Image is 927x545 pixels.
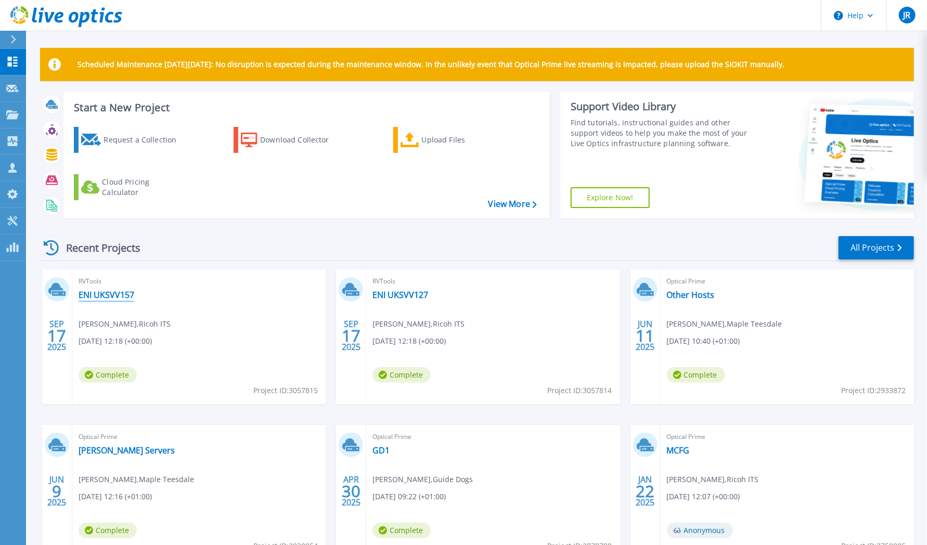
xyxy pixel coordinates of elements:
[372,276,613,287] span: RVTools
[839,236,914,259] a: All Projects
[52,487,61,496] span: 9
[260,129,343,150] div: Download Collector
[488,199,537,209] a: View More
[74,127,190,153] a: Request a Collection
[74,174,190,200] a: Cloud Pricing Calculator
[903,11,910,19] span: JR
[47,331,66,340] span: 17
[79,335,152,347] span: [DATE] 12:18 (+00:00)
[79,445,175,456] a: [PERSON_NAME] Servers
[104,129,187,150] div: Request a Collection
[667,491,740,502] span: [DATE] 12:07 (+00:00)
[667,474,759,485] span: [PERSON_NAME] , Ricoh ITS
[79,318,171,330] span: [PERSON_NAME] , Ricoh ITS
[372,367,431,383] span: Complete
[422,129,505,150] div: Upload Files
[667,335,740,347] span: [DATE] 10:40 (+01:00)
[78,60,784,69] p: Scheduled Maintenance [DATE][DATE]: No disruption is expected during the maintenance window. In t...
[372,318,465,330] span: [PERSON_NAME] , Ricoh ITS
[372,523,431,538] span: Complete
[667,445,690,456] a: MCFG
[372,474,473,485] span: [PERSON_NAME] , Guide Dogs
[393,127,509,153] a: Upload Files
[636,487,654,496] span: 22
[341,317,361,355] div: SEP 2025
[667,431,908,443] span: Optical Prime
[234,127,350,153] a: Download Collector
[79,523,137,538] span: Complete
[667,367,725,383] span: Complete
[342,487,360,496] span: 30
[253,385,318,396] span: Project ID: 3057815
[79,290,134,300] a: ENI UKSVV157
[372,491,446,502] span: [DATE] 09:22 (+01:00)
[372,335,446,347] span: [DATE] 12:18 (+00:00)
[571,187,650,208] a: Explore Now!
[47,317,67,355] div: SEP 2025
[842,385,906,396] span: Project ID: 2933872
[342,331,360,340] span: 17
[372,290,428,300] a: ENI UKSVV127
[341,472,361,510] div: APR 2025
[79,474,194,485] span: [PERSON_NAME] , Maple Teesdale
[635,317,655,355] div: JUN 2025
[667,276,908,287] span: Optical Prime
[635,472,655,510] div: JAN 2025
[667,523,733,538] span: Anonymous
[79,431,319,443] span: Optical Prime
[74,102,536,113] h3: Start a New Project
[372,445,390,456] a: GD1
[79,367,137,383] span: Complete
[40,235,154,261] div: Recent Projects
[372,431,613,443] span: Optical Prime
[571,118,750,149] div: Find tutorials, instructional guides and other support videos to help you make the most of your L...
[571,100,750,113] div: Support Video Library
[47,472,67,510] div: JUN 2025
[79,491,152,502] span: [DATE] 12:16 (+01:00)
[636,331,654,340] span: 11
[548,385,612,396] span: Project ID: 3057814
[102,177,185,198] div: Cloud Pricing Calculator
[79,276,319,287] span: RVTools
[667,290,715,300] a: Other Hosts
[667,318,782,330] span: [PERSON_NAME] , Maple Teesdale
